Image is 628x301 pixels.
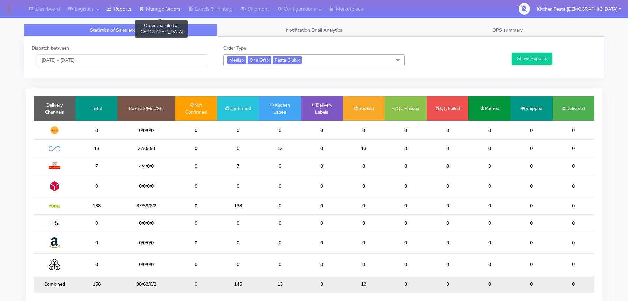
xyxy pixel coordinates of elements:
[259,197,301,214] td: 0
[427,140,468,157] td: 0
[75,157,117,175] td: 7
[217,157,259,175] td: 7
[90,27,151,33] span: Statistics of Sales and Orders
[427,96,468,121] td: QC Failed
[223,45,246,52] label: Order Type
[75,254,117,276] td: 0
[493,27,523,33] span: OPS summary
[468,175,510,197] td: 0
[427,254,468,276] td: 0
[343,140,385,157] td: 13
[286,27,342,33] span: Notification Email Analytics
[427,197,468,214] td: 0
[75,232,117,253] td: 0
[553,214,594,232] td: 0
[175,175,217,197] td: 0
[553,175,594,197] td: 0
[248,56,271,64] span: One Off
[259,157,301,175] td: 0
[273,56,302,64] span: Pasta Club
[259,214,301,232] td: 0
[468,214,510,232] td: 0
[385,96,427,121] td: QC Passed
[343,276,385,293] td: 13
[343,214,385,232] td: 0
[427,276,468,293] td: 0
[511,121,553,140] td: 0
[75,276,117,293] td: 158
[259,254,301,276] td: 0
[75,121,117,140] td: 0
[49,180,60,192] img: DPD
[301,197,343,214] td: 0
[468,197,510,214] td: 0
[427,232,468,253] td: 0
[117,232,175,253] td: 0/0/0/0
[259,276,301,293] td: 13
[175,157,217,175] td: 0
[117,276,175,293] td: 98/63/6/2
[24,24,604,37] ul: Tabs
[385,157,427,175] td: 0
[553,254,594,276] td: 0
[468,96,510,121] td: Packed
[553,232,594,253] td: 0
[117,175,175,197] td: 0/0/0/0
[49,205,60,208] img: Yodel
[227,56,246,64] span: Meals
[343,232,385,253] td: 0
[427,121,468,140] td: 0
[511,254,553,276] td: 0
[217,175,259,197] td: 0
[385,140,427,157] td: 0
[34,96,75,121] td: Delivery Channels
[75,214,117,232] td: 0
[175,254,217,276] td: 0
[511,197,553,214] td: 0
[301,157,343,175] td: 0
[427,214,468,232] td: 0
[117,197,175,214] td: 67/59/6/2
[75,197,117,214] td: 138
[343,197,385,214] td: 0
[468,232,510,253] td: 0
[343,157,385,175] td: 0
[117,96,175,121] td: Boxes(S/M/L/XL)
[343,121,385,140] td: 0
[385,214,427,232] td: 0
[301,96,343,121] td: Delivery Labels
[217,140,259,157] td: 0
[301,121,343,140] td: 0
[385,232,427,253] td: 0
[175,121,217,140] td: 0
[259,232,301,253] td: 0
[117,140,175,157] td: 27/0/0/0
[511,214,553,232] td: 0
[511,140,553,157] td: 0
[553,140,594,157] td: 0
[301,214,343,232] td: 0
[175,214,217,232] td: 0
[49,162,60,170] img: Royal Mail
[175,140,217,157] td: 0
[259,96,301,121] td: Kitchen Labels
[49,237,60,248] img: Amazon
[34,276,75,293] td: Combined
[117,254,175,276] td: 0/0/0/0
[217,197,259,214] td: 138
[511,232,553,253] td: 0
[175,197,217,214] td: 0
[175,232,217,253] td: 0
[301,232,343,253] td: 0
[241,56,244,63] a: x
[217,214,259,232] td: 0
[468,276,510,293] td: 0
[117,157,175,175] td: 4/4/0/0
[117,121,175,140] td: 0/0/0/0
[385,121,427,140] td: 0
[553,276,594,293] td: 0
[117,214,175,232] td: 0/0/0/0
[75,96,117,121] td: Total
[468,121,510,140] td: 0
[175,96,217,121] td: Not Confirmed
